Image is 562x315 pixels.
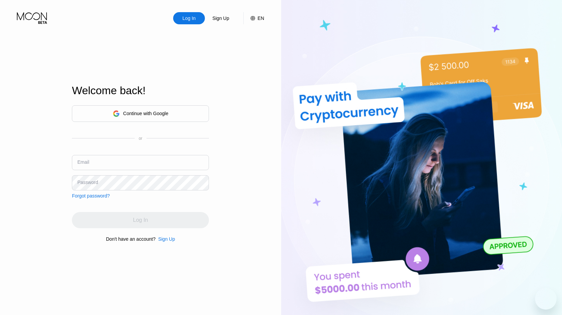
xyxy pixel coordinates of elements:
div: Forgot password? [72,193,110,199]
div: EN [258,16,264,21]
div: Password [77,180,98,185]
div: Sign Up [212,15,230,22]
div: EN [243,12,264,24]
div: or [139,136,142,141]
div: Continue with Google [72,105,209,122]
div: Sign Up [156,236,175,242]
div: Continue with Google [123,111,168,116]
iframe: Button to launch messaging window [535,288,557,310]
div: Log In [173,12,205,24]
div: Email [77,159,89,165]
div: Don't have an account? [106,236,156,242]
div: Log In [182,15,196,22]
div: Sign Up [158,236,175,242]
div: Sign Up [205,12,237,24]
div: Welcome back! [72,84,209,97]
